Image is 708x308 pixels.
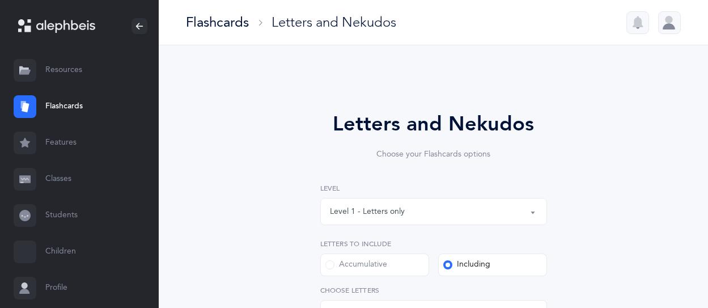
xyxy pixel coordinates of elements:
[320,285,547,296] label: Choose letters
[325,259,387,271] div: Accumulative
[320,183,547,193] label: Level
[272,13,396,32] div: Letters and Nekudos
[289,149,579,161] div: Choose your Flashcards options
[330,206,405,218] div: Level 1 - Letters only
[443,259,490,271] div: Including
[289,109,579,140] div: Letters and Nekudos
[320,198,547,225] button: Level 1 - Letters only
[186,13,249,32] div: Flashcards
[320,239,547,249] label: Letters to include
